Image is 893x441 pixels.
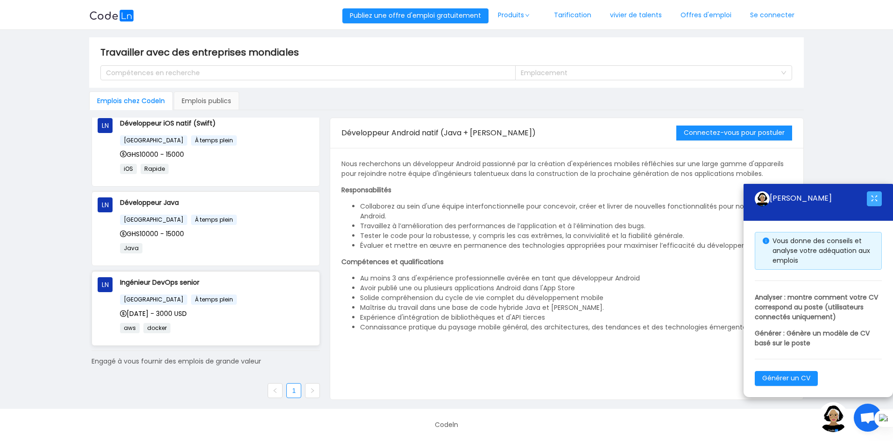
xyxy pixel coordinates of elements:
font: Connaissance pratique du paysage mobile général, des architectures, des tendances et des technolo... [360,322,750,332]
font: Expérience d'intégration de bibliothèques et d'API tierces [360,313,545,322]
a: Ouvrir le chat [854,404,882,432]
font: [PERSON_NAME] [770,193,832,203]
font: vivier de talents [610,10,662,20]
font: LN [102,280,109,289]
font: Emplois publics [182,96,231,105]
font: Développeur Java [120,198,179,207]
font: Emplois chez Codeln [97,96,165,105]
i: icône : gauche [272,388,278,393]
font: Codeln [435,420,458,429]
img: ground.ddcf5dcf.png [755,191,770,206]
font: Compétences en recherche [106,68,200,77]
font: Tester le code pour la robustesse, y compris les cas extrêmes, la convivialité et la fiabilité gé... [360,231,684,240]
font: LN [102,121,109,130]
font: Évaluer et mettre en œuvre en permanence des technologies appropriées pour maximiser l’efficacité... [360,241,761,250]
i: icône : dollar [120,151,127,157]
font: Développeur Android natif (Java + [PERSON_NAME]) [341,127,536,138]
i: icône : info-circle [763,238,769,244]
li: Page précédente [268,383,283,398]
img: ground.ddcf5dcf.png [818,402,848,432]
a: Publiez une offre d'emploi gratuitement [342,11,489,20]
li: 1 [286,383,301,398]
font: Rapide [144,165,165,173]
button: Publiez une offre d'emploi gratuitement [342,8,489,23]
font: Travaillez à l’amélioration des performances de l’application et à l’élimination des bugs. [360,221,645,231]
font: Engagé à vous fournir des emplois de grande valeur [92,357,261,366]
font: Maîtrise du travail dans une base de code hybride Java et [PERSON_NAME]. [360,303,604,312]
font: [GEOGRAPHIC_DATA] [124,136,184,144]
font: Générer : Génère un modèle de CV basé sur le poste [755,329,870,348]
font: Ingénieur DevOps senior [120,278,199,287]
font: Responsabilités [341,185,391,195]
i: icône : dollar [120,231,127,237]
font: docker [147,324,167,332]
font: [GEOGRAPHIC_DATA] [124,216,184,224]
font: Travailler avec des entreprises mondiales [100,46,299,59]
li: Page suivante [305,383,320,398]
font: GHS10000 - 15000 [127,150,184,159]
font: iOS [124,165,133,173]
font: LN [102,200,109,210]
font: Produits [498,10,524,20]
font: À temps plein [195,216,233,224]
font: Compétences et qualifications [341,257,444,266]
font: Emplacement [521,68,567,77]
font: [DATE] - 3000 USD [127,309,187,318]
font: À temps plein [195,136,233,144]
font: Au moins 3 ans d'expérience professionnelle avérée en tant que développeur Android [360,273,640,283]
font: Solide compréhension du cycle de vie complet du développement mobile [360,293,603,302]
font: Offres d'emploi [680,10,731,20]
button: icon: fullscreen [867,191,882,206]
font: Vous donne des conseils et analyse votre adéquation aux emplois [773,236,870,265]
font: aws [124,324,136,332]
i: icône : droite [310,388,315,393]
font: Collaborez au sein d'une équipe interfonctionnelle pour concevoir, créer et livrer de nouvelles f... [360,202,789,221]
button: Connectez-vous pour postuler [676,126,792,140]
button: Générer un CV [755,371,818,386]
font: [GEOGRAPHIC_DATA] [124,295,184,303]
font: Se connecter [750,10,794,20]
font: 1 [292,387,296,394]
font: Java [124,244,139,252]
font: Avoir publié une ou plusieurs applications Android dans l'App Store [360,283,575,293]
i: icône : vers le bas [524,13,530,18]
font: Développeur iOS natif (Swift) [120,119,216,128]
font: Tarification [554,10,591,20]
font: Analyser : montre comment votre CV correspond au poste (utilisateurs connectés uniquement) [755,293,878,322]
i: icône : dollar [120,310,127,317]
i: icône : vers le bas [781,70,787,77]
font: GHS10000 - 15000 [127,229,184,238]
font: À temps plein [195,295,233,303]
img: logobg.f302741d.svg [89,10,134,21]
font: Nous recherchons un développeur Android passionné par la création d'expériences mobiles réfléchie... [341,159,784,178]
